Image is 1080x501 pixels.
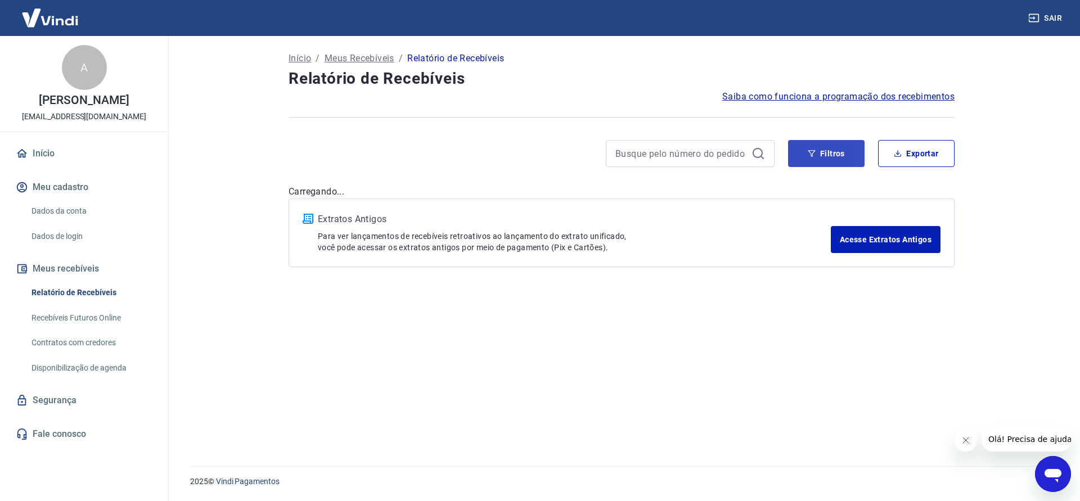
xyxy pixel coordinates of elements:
iframe: Botão para abrir a janela de mensagens [1035,456,1071,492]
p: 2025 © [190,476,1053,488]
button: Meus recebíveis [13,256,155,281]
iframe: Mensagem da empresa [982,427,1071,452]
a: Início [13,141,155,166]
input: Busque pelo número do pedido [615,145,747,162]
p: [PERSON_NAME] [39,94,129,106]
p: Para ver lançamentos de recebíveis retroativos ao lançamento do extrato unificado, você pode aces... [318,231,831,253]
a: Dados da conta [27,200,155,223]
a: Fale conosco [13,422,155,446]
a: Contratos com credores [27,331,155,354]
h4: Relatório de Recebíveis [289,67,955,90]
img: Vindi [13,1,87,35]
a: Segurança [13,388,155,413]
button: Exportar [878,140,955,167]
iframe: Fechar mensagem [955,429,977,452]
button: Meu cadastro [13,175,155,200]
a: Meus Recebíveis [325,52,394,65]
p: / [316,52,319,65]
span: Olá! Precisa de ajuda? [7,8,94,17]
a: Relatório de Recebíveis [27,281,155,304]
a: Acesse Extratos Antigos [831,226,940,253]
p: [EMAIL_ADDRESS][DOMAIN_NAME] [22,111,146,123]
div: A [62,45,107,90]
p: / [399,52,403,65]
p: Relatório de Recebíveis [407,52,504,65]
a: Saiba como funciona a programação dos recebimentos [722,90,955,103]
p: Carregando... [289,185,955,198]
a: Dados de login [27,225,155,248]
p: Extratos Antigos [318,213,831,226]
button: Sair [1026,8,1066,29]
a: Disponibilização de agenda [27,356,155,380]
a: Vindi Pagamentos [216,477,280,486]
img: ícone [303,214,313,224]
button: Filtros [788,140,865,167]
a: Recebíveis Futuros Online [27,306,155,330]
a: Início [289,52,311,65]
